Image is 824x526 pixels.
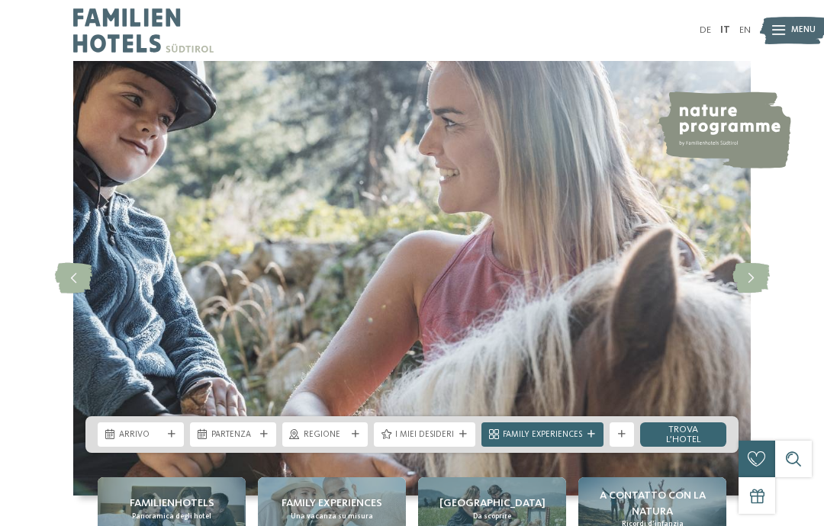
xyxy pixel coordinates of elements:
a: DE [700,25,711,35]
span: Familienhotels [130,496,214,511]
img: nature programme by Familienhotels Südtirol [657,91,791,168]
span: Da scoprire [473,512,511,521]
span: Family Experiences [503,429,582,441]
span: Family experiences [282,496,382,511]
a: trova l’hotel [640,422,726,447]
span: Panoramica degli hotel [132,512,211,521]
img: Family hotel Alto Adige: the happy family places! [73,61,751,496]
span: Partenza [211,429,255,441]
a: EN [739,25,751,35]
span: A contatto con la natura [584,488,720,518]
span: Regione [304,429,347,441]
span: Arrivo [119,429,163,441]
span: [GEOGRAPHIC_DATA] [439,496,546,511]
a: IT [720,25,730,35]
span: I miei desideri [395,429,454,441]
span: Una vacanza su misura [291,512,373,521]
span: Menu [791,24,816,37]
